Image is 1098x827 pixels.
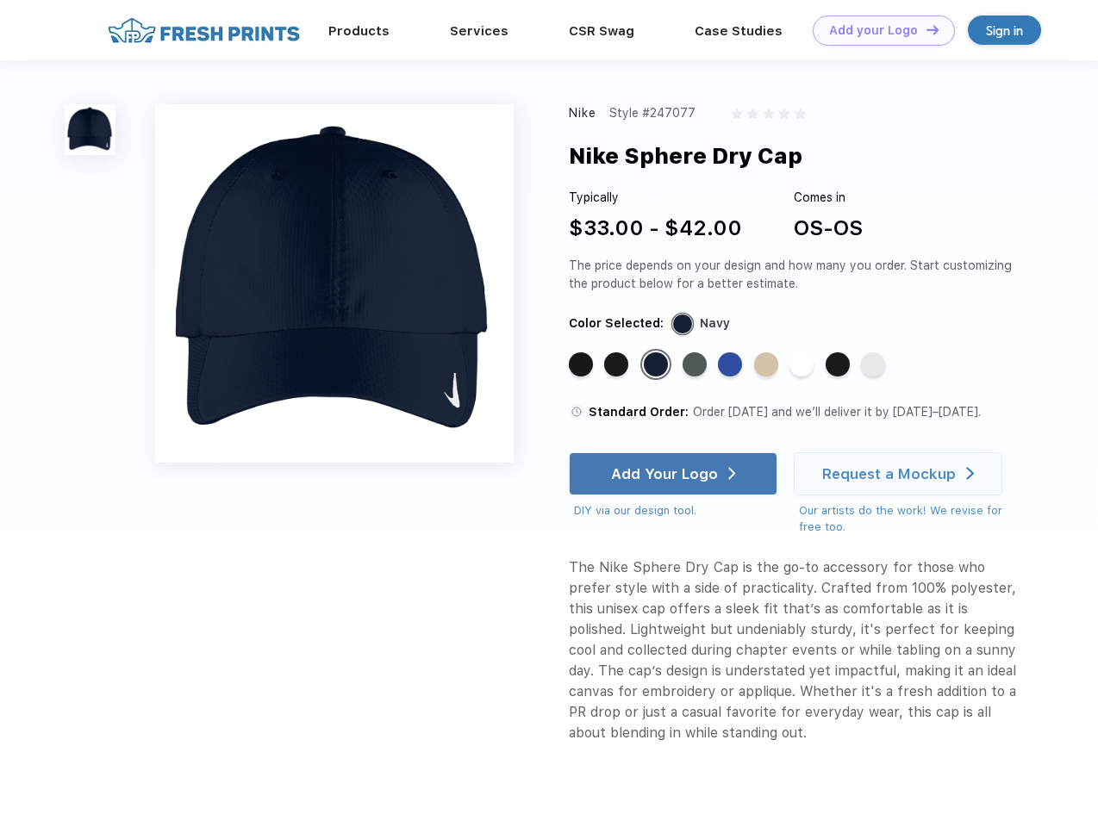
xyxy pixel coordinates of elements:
[569,189,742,207] div: Typically
[611,465,718,482] div: Add Your Logo
[799,502,1019,536] div: Our artists do the work! We revise for free too.
[569,257,1019,293] div: The price depends on your design and how many you order. Start customizing the product below for ...
[794,189,863,207] div: Comes in
[569,213,742,244] div: $33.00 - $42.00
[155,104,514,463] img: func=resize&h=640
[683,352,707,376] div: Anthracite
[779,109,789,119] img: gray_star.svg
[569,404,584,420] img: standard order
[569,104,597,122] div: Nike
[65,104,115,155] img: func=resize&h=100
[569,557,1019,743] div: The Nike Sphere Dry Cap is the go-to accessory for those who prefer style with a side of practica...
[328,23,390,39] a: Products
[861,352,885,376] div: White Black
[569,140,802,172] div: Nike Sphere Dry Cap
[569,314,664,333] div: Color Selected:
[732,109,742,119] img: gray_star.svg
[826,352,850,376] div: Black
[986,21,1023,40] div: Sign in
[795,109,805,119] img: gray_star.svg
[747,109,758,119] img: gray_star.svg
[569,352,593,376] div: black white
[822,465,956,482] div: Request a Mockup
[693,405,981,419] span: Order [DATE] and we’ll deliver it by [DATE]–[DATE].
[644,352,668,376] div: Navy
[968,16,1041,45] a: Sign in
[103,16,305,46] img: fo%20logo%202.webp
[829,23,918,38] div: Add your Logo
[604,352,628,376] div: Black Gym Red
[789,352,814,376] div: White
[764,109,774,119] img: gray_star.svg
[700,314,730,333] div: Navy
[718,352,742,376] div: Game Royal White
[609,104,696,122] div: Style #247077
[574,502,777,519] div: DIY via our design tool.
[966,467,974,480] img: white arrow
[794,213,863,244] div: OS-OS
[589,405,689,419] span: Standard Order:
[926,25,939,34] img: DT
[728,467,736,480] img: white arrow
[754,352,778,376] div: Birch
